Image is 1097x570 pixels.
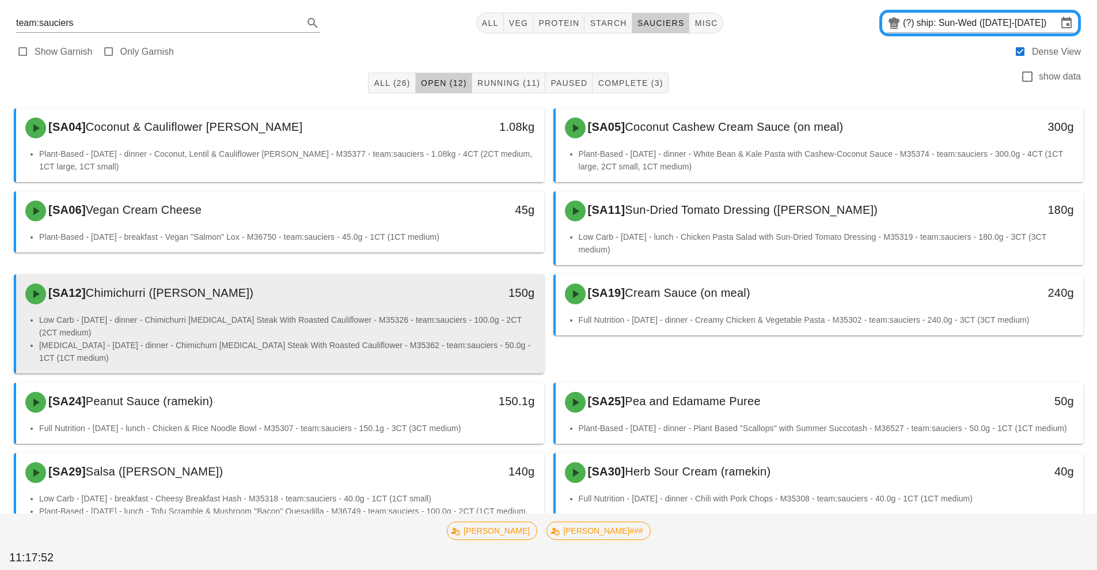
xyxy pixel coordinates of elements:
[538,18,579,28] span: protein
[586,395,625,407] span: [SA25]
[586,465,625,478] span: [SA30]
[508,18,529,28] span: veg
[416,73,472,93] button: Open (12)
[417,118,534,136] div: 1.08kg
[637,18,685,28] span: sauciers
[584,13,632,33] button: starch
[39,422,535,435] li: Full Nutrition - [DATE] - lunch - Chicken & Rice Noodle Bowl - M35307 - team:sauciers - 150.1g - ...
[625,395,760,407] span: Pea and Edamame Puree
[417,462,534,481] div: 140g
[589,18,627,28] span: starch
[476,13,504,33] button: All
[35,46,93,58] label: Show Garnish
[39,148,535,173] li: Plant-Based - [DATE] - dinner - Coconut, Lentil & Cauliflower [PERSON_NAME] - M35377 - team:sauci...
[554,522,643,539] span: [PERSON_NAME]###
[597,78,663,88] span: Complete (3)
[373,78,410,88] span: All (26)
[39,339,535,364] li: [MEDICAL_DATA] - [DATE] - dinner - Chimichurri [MEDICAL_DATA] Steak With Roasted Cauliflower - M3...
[46,286,86,299] span: [SA12]
[957,284,1074,302] div: 240g
[46,120,86,133] span: [SA04]
[7,547,97,569] div: 11:17:52
[46,203,86,216] span: [SA06]
[625,203,878,216] span: Sun-Dried Tomato Dressing ([PERSON_NAME])
[86,203,202,216] span: Vegan Cream Cheese
[39,492,535,505] li: Low Carb - [DATE] - breakfast - Cheesy Breakfast Hash - M35318 - team:sauciers - 40.0g - 1CT (1CT...
[46,465,86,478] span: [SA29]
[39,314,535,339] li: Low Carb - [DATE] - dinner - Chimichurri [MEDICAL_DATA] Steak With Roasted Cauliflower - M35326 -...
[957,392,1074,410] div: 50g
[957,201,1074,219] div: 180g
[417,284,534,302] div: 150g
[625,465,770,478] span: Herb Sour Cream (ramekin)
[481,18,499,28] span: All
[579,492,1075,505] li: Full Nutrition - [DATE] - dinner - Chili with Pork Chops - M35308 - team:sauciers - 40.0g - 1CT (...
[550,78,587,88] span: Paused
[86,465,223,478] span: Salsa ([PERSON_NAME])
[477,78,540,88] span: Running (11)
[420,78,467,88] span: Open (12)
[39,505,535,530] li: Plant-Based - [DATE] - lunch - Tofu Scramble & Mushroom "Bacon" Quesadilla - M36749 - team:saucie...
[579,231,1075,256] li: Low Carb - [DATE] - lunch - Chicken Pasta Salad with Sun-Dried Tomato Dressing - M35319 - team:sa...
[39,231,535,243] li: Plant-Based - [DATE] - breakfast - Vegan "Salmon" Lox - M36750 - team:sauciers - 45.0g - 1CT (1CT...
[417,392,534,410] div: 150.1g
[579,422,1075,435] li: Plant-Based - [DATE] - dinner - Plant Based "Scallops" with Summer Succotash - M36527 - team:sauc...
[86,395,213,407] span: Peanut Sauce (ramekin)
[504,13,534,33] button: veg
[120,46,174,58] label: Only Garnish
[903,17,917,29] div: (?)
[86,120,303,133] span: Coconut & Cauliflower [PERSON_NAME]
[46,395,86,407] span: [SA24]
[454,522,530,539] span: [PERSON_NAME]
[579,148,1075,173] li: Plant-Based - [DATE] - dinner - White Bean & Kale Pasta with Cashew-Coconut Sauce - M35374 - team...
[586,286,625,299] span: [SA19]
[472,73,545,93] button: Running (11)
[625,120,843,133] span: Coconut Cashew Cream Sauce (on meal)
[545,73,593,93] button: Paused
[368,73,415,93] button: All (26)
[586,120,625,133] span: [SA05]
[593,73,668,93] button: Complete (3)
[579,314,1075,326] li: Full Nutrition - [DATE] - dinner - Creamy Chicken & Vegetable Pasta - M35302 - team:sauciers - 24...
[632,13,690,33] button: sauciers
[957,462,1074,481] div: 40g
[625,286,750,299] span: Cream Sauce (on meal)
[1032,46,1081,58] label: Dense View
[689,13,723,33] button: misc
[586,203,625,216] span: [SA11]
[694,18,718,28] span: misc
[417,201,534,219] div: 45g
[1039,71,1081,82] label: show data
[86,286,253,299] span: Chimichurri ([PERSON_NAME])
[957,118,1074,136] div: 300g
[533,13,584,33] button: protein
